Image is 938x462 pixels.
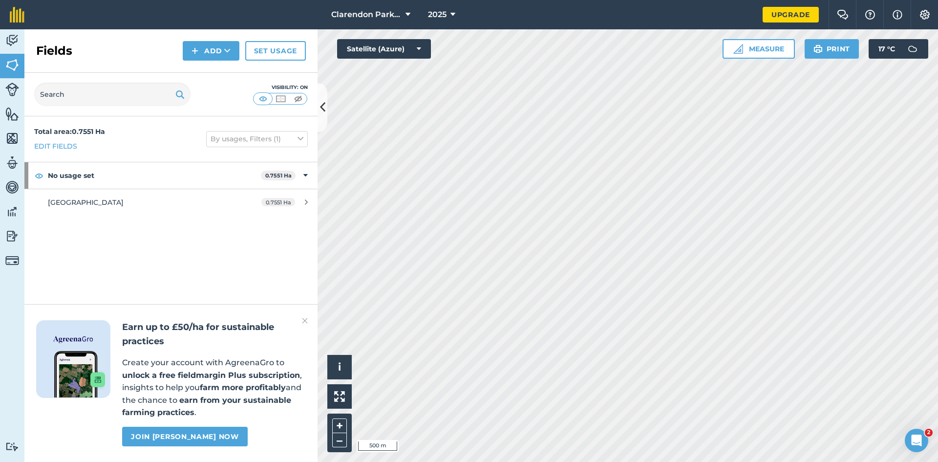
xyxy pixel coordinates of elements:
[331,9,402,21] span: Clarendon Park Grass margins
[292,94,304,104] img: svg+xml;base64,PHN2ZyB4bWxucz0iaHR0cDovL3d3dy53My5vcmcvMjAwMC9zdmciIHdpZHRoPSI1MCIgaGVpZ2h0PSI0MC...
[302,315,308,327] img: svg+xml;base64,PHN2ZyB4bWxucz0iaHR0cDovL3d3dy53My5vcmcvMjAwMC9zdmciIHdpZHRoPSIyMiIgaGVpZ2h0PSIzMC...
[5,83,19,96] img: svg+xml;base64,PD94bWwgdmVyc2lvbj0iMS4wIiBlbmNvZGluZz0idXRmLTgiPz4KPCEtLSBHZW5lcmF0b3I6IEFkb2JlIE...
[905,429,928,452] iframe: Intercom live chat
[5,254,19,267] img: svg+xml;base64,PD94bWwgdmVyc2lvbj0iMS4wIiBlbmNvZGluZz0idXRmLTgiPz4KPCEtLSBHZW5lcmF0b3I6IEFkb2JlIE...
[122,371,300,380] strong: unlock a free fieldmargin Plus subscription
[183,41,239,61] button: Add
[723,39,795,59] button: Measure
[24,189,318,216] a: [GEOGRAPHIC_DATA]0.7551 Ha
[878,39,895,59] span: 17 ° C
[5,131,19,146] img: svg+xml;base64,PHN2ZyB4bWxucz0iaHR0cDovL3d3dy53My5vcmcvMjAwMC9zdmciIHdpZHRoPSI1NiIgaGVpZ2h0PSI2MC...
[122,320,306,349] h2: Earn up to £50/ha for sustainable practices
[175,88,185,100] img: svg+xml;base64,PHN2ZyB4bWxucz0iaHR0cDovL3d3dy53My5vcmcvMjAwMC9zdmciIHdpZHRoPSIxOSIgaGVpZ2h0PSIyNC...
[48,162,261,189] strong: No usage set
[122,427,247,446] a: Join [PERSON_NAME] now
[200,383,286,392] strong: farm more profitably
[245,41,306,61] a: Set usage
[5,33,19,48] img: svg+xml;base64,PD94bWwgdmVyc2lvbj0iMS4wIiBlbmNvZGluZz0idXRmLTgiPz4KPCEtLSBHZW5lcmF0b3I6IEFkb2JlIE...
[34,83,191,106] input: Search
[24,162,318,189] div: No usage set0.7551 Ha
[813,43,823,55] img: svg+xml;base64,PHN2ZyB4bWxucz0iaHR0cDovL3d3dy53My5vcmcvMjAwMC9zdmciIHdpZHRoPSIxOSIgaGVpZ2h0PSIyNC...
[903,39,922,59] img: svg+xml;base64,PD94bWwgdmVyc2lvbj0iMS4wIiBlbmNvZGluZz0idXRmLTgiPz4KPCEtLSBHZW5lcmF0b3I6IEFkb2JlIE...
[893,9,902,21] img: svg+xml;base64,PHN2ZyB4bWxucz0iaHR0cDovL3d3dy53My5vcmcvMjAwMC9zdmciIHdpZHRoPSIxNyIgaGVpZ2h0PSIxNy...
[925,429,933,437] span: 2
[192,45,198,57] img: svg+xml;base64,PHN2ZyB4bWxucz0iaHR0cDovL3d3dy53My5vcmcvMjAwMC9zdmciIHdpZHRoPSIxNCIgaGVpZ2h0PSIyNC...
[5,180,19,195] img: svg+xml;base64,PD94bWwgdmVyc2lvbj0iMS4wIiBlbmNvZGluZz0idXRmLTgiPz4KPCEtLSBHZW5lcmF0b3I6IEFkb2JlIE...
[34,141,77,152] a: Edit fields
[261,198,295,206] span: 0.7551 Ha
[763,7,819,22] a: Upgrade
[338,361,341,373] span: i
[332,418,347,433] button: +
[327,355,352,379] button: i
[34,127,105,136] strong: Total area : 0.7551 Ha
[5,229,19,243] img: svg+xml;base64,PD94bWwgdmVyc2lvbj0iMS4wIiBlbmNvZGluZz0idXRmLTgiPz4KPCEtLSBHZW5lcmF0b3I6IEFkb2JlIE...
[5,204,19,219] img: svg+xml;base64,PD94bWwgdmVyc2lvbj0iMS4wIiBlbmNvZGluZz0idXRmLTgiPz4KPCEtLSBHZW5lcmF0b3I6IEFkb2JlIE...
[869,39,928,59] button: 17 °C
[122,396,291,418] strong: earn from your sustainable farming practices
[48,198,124,207] span: [GEOGRAPHIC_DATA]
[334,391,345,402] img: Four arrows, one pointing top left, one top right, one bottom right and the last bottom left
[5,58,19,72] img: svg+xml;base64,PHN2ZyB4bWxucz0iaHR0cDovL3d3dy53My5vcmcvMjAwMC9zdmciIHdpZHRoPSI1NiIgaGVpZ2h0PSI2MC...
[805,39,859,59] button: Print
[5,107,19,121] img: svg+xml;base64,PHN2ZyB4bWxucz0iaHR0cDovL3d3dy53My5vcmcvMjAwMC9zdmciIHdpZHRoPSI1NiIgaGVpZ2h0PSI2MC...
[265,172,292,179] strong: 0.7551 Ha
[428,9,447,21] span: 2025
[257,94,269,104] img: svg+xml;base64,PHN2ZyB4bWxucz0iaHR0cDovL3d3dy53My5vcmcvMjAwMC9zdmciIHdpZHRoPSI1MCIgaGVpZ2h0PSI0MC...
[275,94,287,104] img: svg+xml;base64,PHN2ZyB4bWxucz0iaHR0cDovL3d3dy53My5vcmcvMjAwMC9zdmciIHdpZHRoPSI1MCIgaGVpZ2h0PSI0MC...
[10,7,24,22] img: fieldmargin Logo
[122,356,306,419] p: Create your account with AgreenaGro to , insights to help you and the chance to .
[253,84,308,91] div: Visibility: On
[5,155,19,170] img: svg+xml;base64,PD94bWwgdmVyc2lvbj0iMS4wIiBlbmNvZGluZz0idXRmLTgiPz4KPCEtLSBHZW5lcmF0b3I6IEFkb2JlIE...
[332,433,347,447] button: –
[864,10,876,20] img: A question mark icon
[206,131,308,147] button: By usages, Filters (1)
[733,44,743,54] img: Ruler icon
[5,442,19,451] img: svg+xml;base64,PD94bWwgdmVyc2lvbj0iMS4wIiBlbmNvZGluZz0idXRmLTgiPz4KPCEtLSBHZW5lcmF0b3I6IEFkb2JlIE...
[919,10,931,20] img: A cog icon
[36,43,72,59] h2: Fields
[337,39,431,59] button: Satellite (Azure)
[54,351,105,397] img: Screenshot of the Gro app
[837,10,849,20] img: Two speech bubbles overlapping with the left bubble in the forefront
[35,170,43,181] img: svg+xml;base64,PHN2ZyB4bWxucz0iaHR0cDovL3d3dy53My5vcmcvMjAwMC9zdmciIHdpZHRoPSIxOCIgaGVpZ2h0PSIyNC...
